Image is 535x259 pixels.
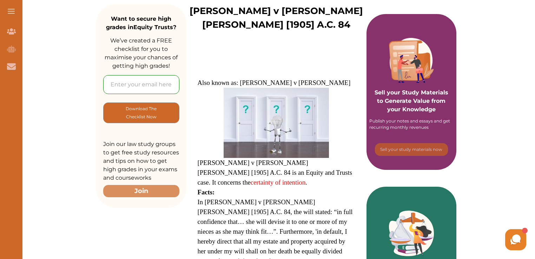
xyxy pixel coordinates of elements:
[198,159,352,186] span: [PERSON_NAME] v [PERSON_NAME] [PERSON_NAME] [1905] A.C. 84 is an Equity and Trusts case. It conce...
[374,69,450,114] p: Sell your Study Materials to Generate Value from your Knowledge
[369,118,454,131] div: Publish your notes and essays and get recurring monthly revenues
[105,37,178,69] span: We’ve created a FREE checklist for you to maximise your chances of getting high grades!
[198,188,215,196] span: Facts:
[103,140,179,182] p: Join our law study groups to get free study resources and tips on how to get high grades in your ...
[186,4,366,32] p: [PERSON_NAME] v [PERSON_NAME] [PERSON_NAME] [1905] A.C. 84
[198,79,351,86] span: Also known as: [PERSON_NAME] v [PERSON_NAME]
[366,227,528,252] iframe: HelpCrunch
[106,15,176,31] strong: Want to secure high grades in Equity Trusts ?
[224,88,329,158] img: question-mark-3839456_1920-300x200.jpg
[389,38,434,83] img: Purple card image
[103,102,179,123] button: [object Object]
[389,211,434,256] img: Green card image
[103,185,179,197] button: Join
[118,105,165,121] p: Download The Checklist Now
[251,179,305,186] a: certainty of intention
[380,146,442,153] p: Sell your study materials now
[375,143,448,156] button: [object Object]
[103,75,179,94] input: Enter your email here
